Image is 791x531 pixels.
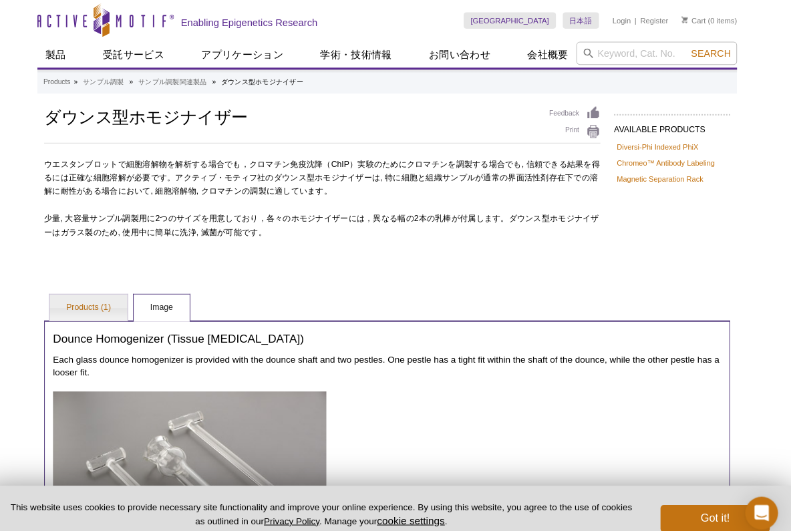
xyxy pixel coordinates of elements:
a: アプリケーション [206,41,302,66]
a: Privacy Policy [275,504,329,514]
a: Diversi-Phi Indexed PhiX [620,138,699,150]
span: 少量, 大容量サンプル調製用に つのサイズを用意しており，各々のホモジナイザーには，異なる幅の 本の乳棒が付属します。ダウンス型ホモジナイザーはガラス製のため, 使用中に簡単に洗浄, 滅菌が可能です。 [60,209,603,232]
a: Products [59,74,86,86]
a: Cart [683,15,707,25]
li: » [89,76,93,83]
a: Image [148,288,202,315]
li: (0 items) [683,12,738,28]
input: Keyword, Cat. No. [581,41,738,63]
li: » [224,76,228,83]
a: サンプル調製関連製品 [152,74,219,86]
a: 会社概要 [524,41,581,66]
button: Got it! [663,494,770,520]
li: | [637,12,639,28]
span: ChIP [341,156,359,165]
a: 製品 [53,41,90,66]
h3: Dounce Homogenizer (Tissue [MEDICAL_DATA]) [69,325,722,339]
h1: ダウンス型ホモジナイザー [60,104,540,124]
a: お問い合わせ [428,41,504,66]
a: Products (1) [65,288,141,315]
span: ウエスタンブロットで細胞溶解物を解析する場合でも，クロマチン免疫沈降（ ）実験のためにクロマチンを調製する場合でも, 信頼できる結果を得るには正確な細胞溶解が必要です。アクティブ・モティフ社のダ... [60,156,603,192]
a: 学術・技術情報 [322,41,408,66]
button: Search [689,46,736,58]
a: 受託サービス [110,41,186,66]
a: Feedback [554,104,604,118]
a: Login [616,15,634,25]
span: Search [693,47,732,57]
p: This website uses cookies to provide necessary site functionality and improve your online experie... [21,490,641,516]
div: Open Intercom Messenger [746,486,778,518]
a: 日本語 [567,12,603,28]
p: Each glass dounce homogenizer is provided with the dounce shaft and two pestles. One pestle has a... [69,346,722,370]
button: cookie settings [385,503,452,514]
a: Magnetic Separation Rack [620,169,705,181]
li: » [144,76,148,83]
a: サンプル調製 [98,74,138,86]
h2: AVAILABLE PRODUCTS [617,112,731,136]
a: Register [643,15,670,25]
img: Your Cart [683,16,689,23]
a: [GEOGRAPHIC_DATA] [470,12,561,28]
a: Print [554,122,604,136]
span: 2 [422,209,426,218]
span: 2 [169,209,174,218]
a: Chromeo™ Antibody Labeling [620,153,716,165]
li: ダウンス型ホモジナイザー [233,76,313,83]
h2: Enabling Epigenetics Research [194,16,327,28]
